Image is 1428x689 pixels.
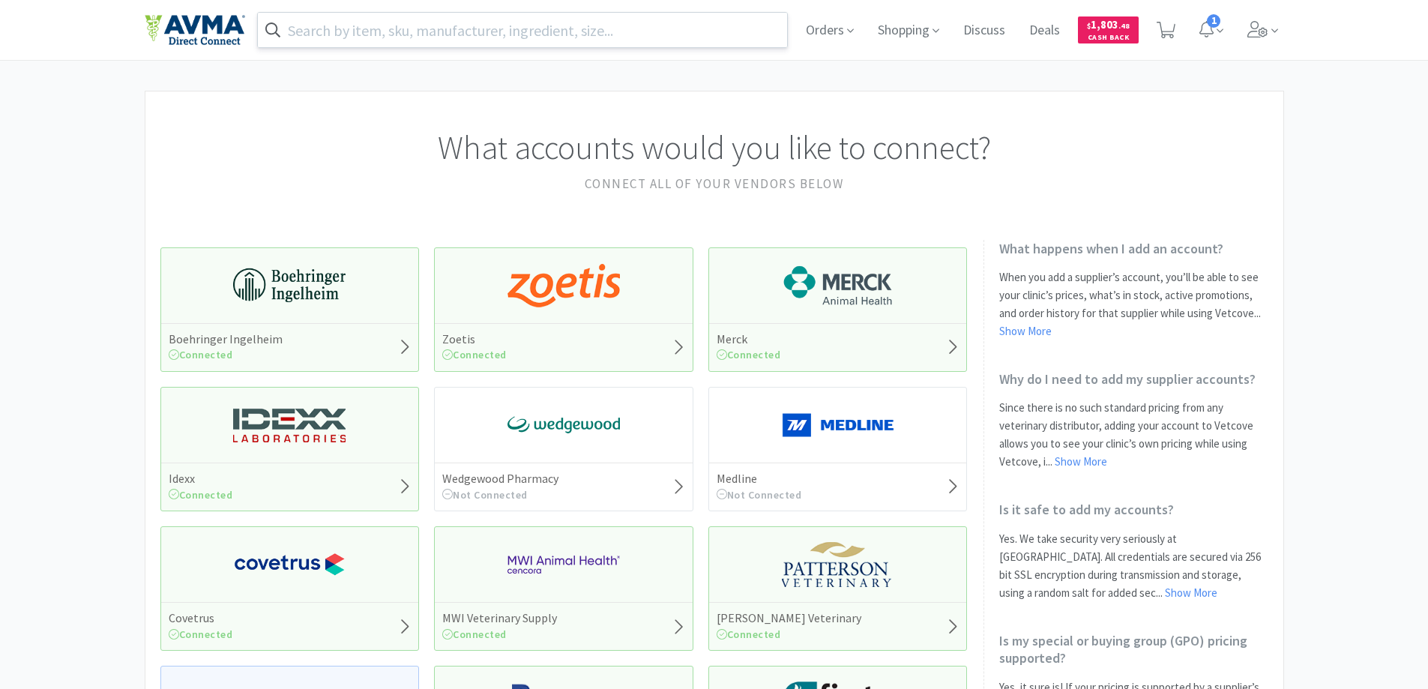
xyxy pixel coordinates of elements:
[1078,10,1139,50] a: $1,803.48Cash Back
[442,471,558,487] h5: Wedgewood Pharmacy
[442,628,507,641] span: Connected
[782,403,894,448] img: a646391c64b94eb2892348a965bf03f3_134.png
[999,632,1268,667] h2: Is my special or buying group (GPO) pricing supported?
[160,121,1268,174] h1: What accounts would you like to connect?
[999,268,1268,340] p: When you add a supplier’s account, you’ll be able to see your clinic’s prices, what’s in stock, a...
[1165,586,1217,600] a: Show More
[258,13,788,47] input: Search by item, sku, manufacturer, ingredient, size...
[507,542,620,587] img: f6b2451649754179b5b4e0c70c3f7cb0_2.png
[145,14,245,46] img: e4e33dab9f054f5782a47901c742baa9_102.png
[999,324,1052,338] a: Show More
[507,263,620,308] img: a673e5ab4e5e497494167fe422e9a3ab.png
[1087,21,1091,31] span: $
[1023,24,1066,37] a: Deals
[717,471,802,487] h5: Medline
[717,488,802,502] span: Not Connected
[717,610,861,626] h5: [PERSON_NAME] Veterinary
[507,403,620,448] img: e40baf8987b14801afb1611fffac9ca4_8.png
[233,403,346,448] img: 13250b0087d44d67bb1668360c5632f9_13.png
[999,370,1268,388] h2: Why do I need to add my supplier accounts?
[169,628,233,641] span: Connected
[1055,454,1107,469] a: Show More
[957,24,1011,37] a: Discuss
[233,263,346,308] img: 730db3968b864e76bcafd0174db25112_22.png
[1118,21,1130,31] span: . 48
[169,488,233,502] span: Connected
[169,348,233,361] span: Connected
[999,530,1268,602] p: Yes. We take security very seriously at [GEOGRAPHIC_DATA]. All credentials are secured via 256 bi...
[1087,17,1130,31] span: 1,803
[169,471,233,487] h5: Idexx
[782,263,894,308] img: 6d7abf38e3b8462597f4a2f88dede81e_176.png
[782,542,894,587] img: f5e969b455434c6296c6d81ef179fa71_3.png
[717,331,781,347] h5: Merck
[999,399,1268,471] p: Since there is no such standard pricing from any veterinary distributor, adding your account to V...
[169,331,283,347] h5: Boehringer Ingelheim
[169,610,233,626] h5: Covetrus
[442,348,507,361] span: Connected
[999,240,1268,257] h2: What happens when I add an account?
[160,174,1268,194] h2: Connect all of your vendors below
[233,542,346,587] img: 77fca1acd8b6420a9015268ca798ef17_1.png
[442,488,528,502] span: Not Connected
[442,610,557,626] h5: MWI Veterinary Supply
[717,628,781,641] span: Connected
[1207,14,1220,28] span: 1
[717,348,781,361] span: Connected
[999,501,1268,518] h2: Is it safe to add my accounts?
[442,331,507,347] h5: Zoetis
[1087,34,1130,43] span: Cash Back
